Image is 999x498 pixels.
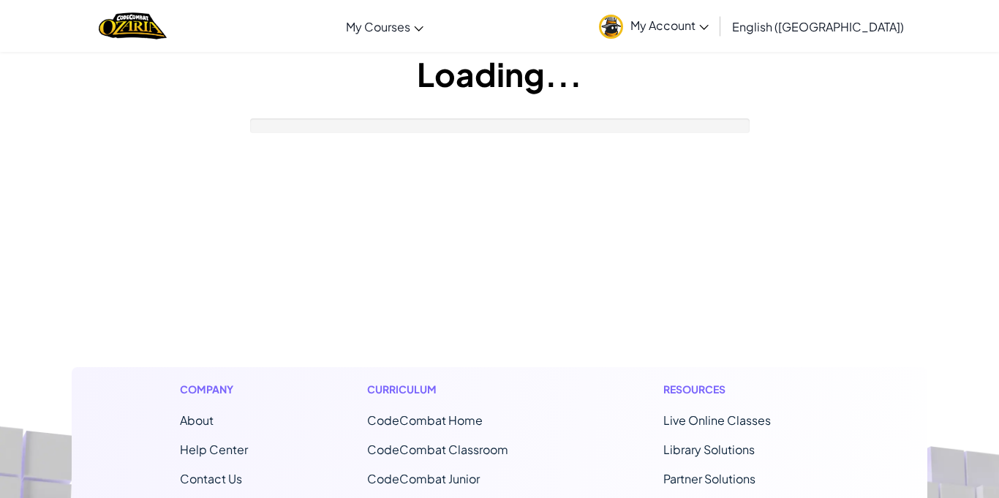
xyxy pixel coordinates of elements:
[346,19,410,34] span: My Courses
[663,382,819,397] h1: Resources
[599,15,623,39] img: avatar
[367,471,480,486] a: CodeCombat Junior
[99,11,167,41] img: Home
[367,412,483,428] span: CodeCombat Home
[663,412,771,428] a: Live Online Classes
[732,19,904,34] span: English ([GEOGRAPHIC_DATA])
[180,382,248,397] h1: Company
[180,471,242,486] span: Contact Us
[180,442,248,457] a: Help Center
[180,412,214,428] a: About
[339,7,431,46] a: My Courses
[725,7,911,46] a: English ([GEOGRAPHIC_DATA])
[99,11,167,41] a: Ozaria by CodeCombat logo
[663,442,755,457] a: Library Solutions
[663,471,755,486] a: Partner Solutions
[630,18,709,33] span: My Account
[367,382,544,397] h1: Curriculum
[367,442,508,457] a: CodeCombat Classroom
[592,3,716,49] a: My Account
